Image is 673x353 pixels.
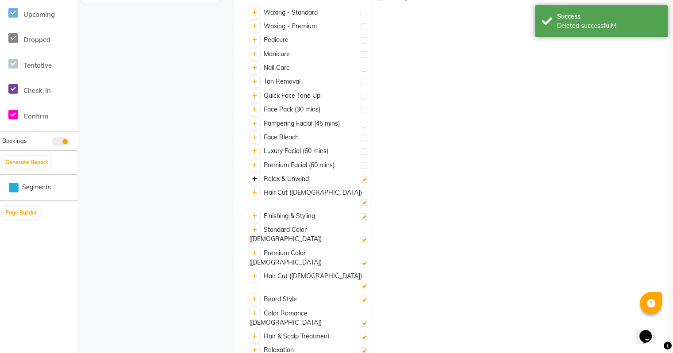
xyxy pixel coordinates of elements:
[23,112,48,120] span: Confirm
[264,212,315,220] span: Finishing & Styling
[264,105,320,113] span: Face Pack (30 mins)
[23,86,51,95] span: Check-In
[23,10,55,19] span: Upcoming
[264,175,309,183] span: Relax & Unwind
[264,119,340,127] span: Pampering Facial (45 mins)
[557,12,661,21] div: Success
[249,226,322,243] span: Standard Color ([DEMOGRAPHIC_DATA])
[557,21,661,31] div: Deleted successfully!
[22,183,51,192] span: Segments
[264,77,300,85] span: Tan Removal
[264,64,290,72] span: Nail Care
[23,35,50,44] span: Dropped
[3,156,50,169] button: Generate Report
[264,8,318,16] span: Waxing - Standard
[264,92,320,100] span: Quick Face Tone Up
[2,137,27,144] span: Bookings
[249,249,322,266] span: Premium Color ([DEMOGRAPHIC_DATA])
[264,188,362,196] span: Hair Cut ([DEMOGRAPHIC_DATA])
[264,50,290,58] span: Manicure
[264,161,335,169] span: Premium Facial (60 mins)
[264,332,330,340] span: Hair & Scalp Treatment
[249,309,322,326] span: Color Romance ([DEMOGRAPHIC_DATA])
[264,22,317,30] span: Waxing - Premium
[264,272,362,280] span: Hair Cut ([DEMOGRAPHIC_DATA])
[636,318,664,344] iframe: chat widget
[3,207,39,219] button: Page Builder
[264,295,297,303] span: Beard Style
[23,61,52,69] span: Tentative
[264,133,299,141] span: Face Bleach
[264,147,328,155] span: Luxury Facial (60 mins)
[264,36,288,44] span: Pedicure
